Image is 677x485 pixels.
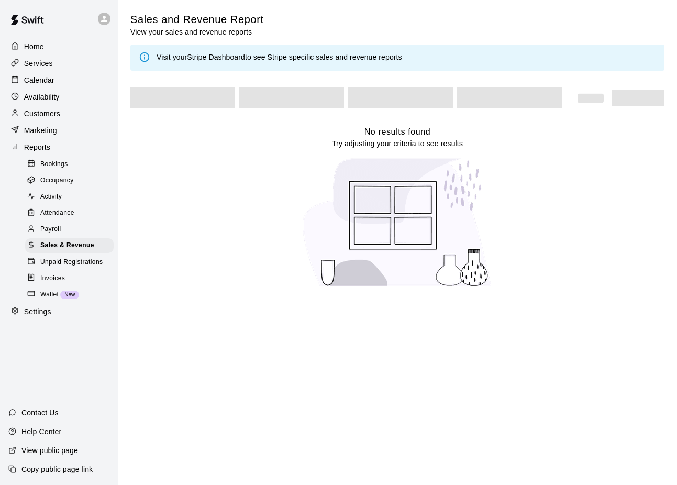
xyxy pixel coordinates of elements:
[25,238,114,253] div: Sales & Revenue
[40,240,94,251] span: Sales & Revenue
[130,13,264,27] h5: Sales and Revenue Report
[25,288,114,302] div: WalletNew
[364,125,431,139] h6: No results found
[332,138,463,149] p: Try adjusting your criteria to see results
[25,190,114,204] div: Activity
[40,192,62,202] span: Activity
[25,156,118,172] a: Bookings
[40,175,74,186] span: Occupancy
[60,292,79,297] span: New
[40,290,59,300] span: Wallet
[40,208,74,218] span: Attendance
[24,75,54,85] p: Calendar
[25,270,118,286] a: Invoices
[8,56,109,71] a: Services
[8,72,109,88] a: Calendar
[293,149,502,296] img: No results found
[25,254,118,270] a: Unpaid Registrations
[21,426,61,437] p: Help Center
[21,445,78,456] p: View public page
[187,53,245,61] a: Stripe Dashboard
[25,189,118,205] a: Activity
[24,108,60,119] p: Customers
[21,407,59,418] p: Contact Us
[25,173,114,188] div: Occupancy
[25,255,114,270] div: Unpaid Registrations
[8,89,109,105] a: Availability
[25,157,114,172] div: Bookings
[25,222,118,238] a: Payroll
[40,273,65,284] span: Invoices
[25,206,114,221] div: Attendance
[8,39,109,54] a: Home
[157,52,402,63] div: Visit your to see Stripe specific sales and revenue reports
[40,159,68,170] span: Bookings
[24,58,53,69] p: Services
[8,123,109,138] a: Marketing
[25,271,114,286] div: Invoices
[8,304,109,320] a: Settings
[25,172,118,189] a: Occupancy
[25,286,118,303] a: WalletNew
[25,238,118,254] a: Sales & Revenue
[24,306,51,317] p: Settings
[24,92,60,102] p: Availability
[24,125,57,136] p: Marketing
[8,139,109,155] a: Reports
[24,41,44,52] p: Home
[25,222,114,237] div: Payroll
[25,205,118,222] a: Attendance
[8,106,109,122] a: Customers
[24,142,50,152] p: Reports
[21,464,93,475] p: Copy public page link
[40,224,61,235] span: Payroll
[40,257,103,268] span: Unpaid Registrations
[130,27,264,37] p: View your sales and revenue reports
